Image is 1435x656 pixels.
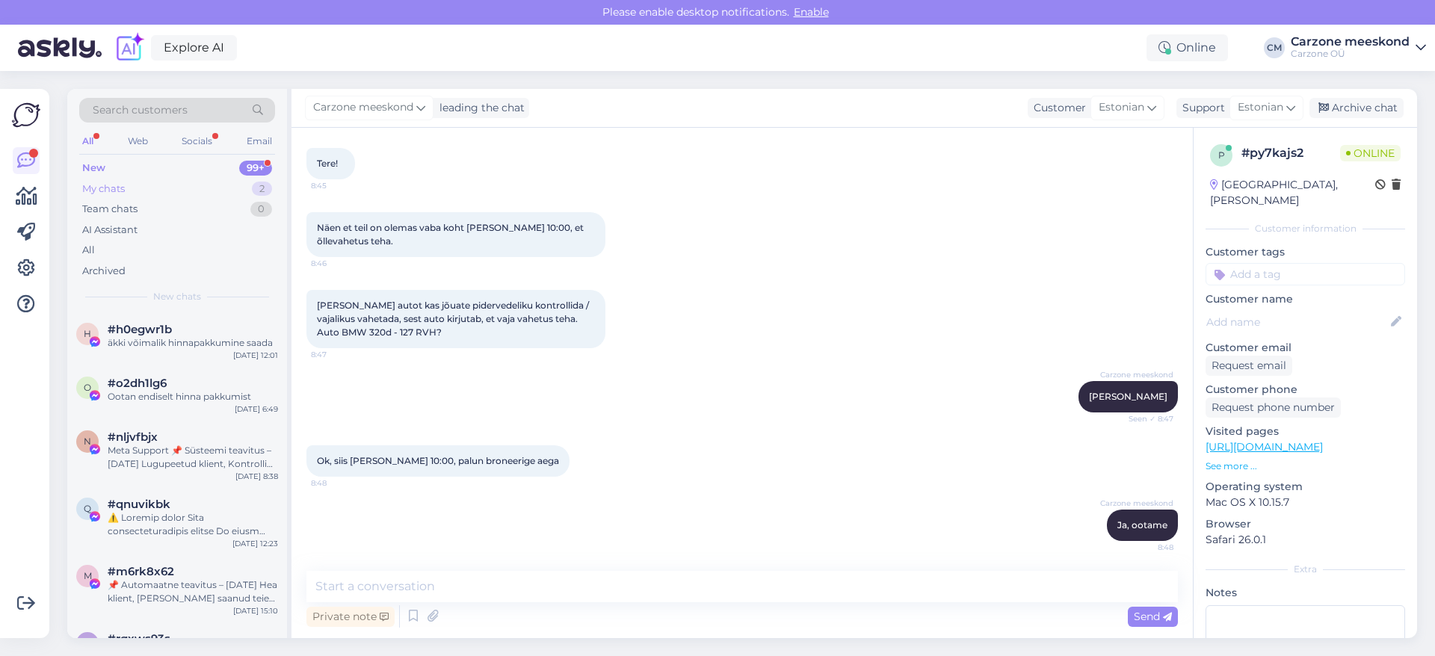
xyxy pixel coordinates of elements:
[252,182,272,197] div: 2
[1134,610,1172,623] span: Send
[1309,98,1404,118] div: Archive chat
[108,498,170,511] span: #qnuvikbk
[108,390,278,403] div: Ootan endiselt hinna pakkumist
[311,258,367,269] span: 8:46
[1206,291,1405,307] p: Customer name
[82,161,105,176] div: New
[232,538,278,549] div: [DATE] 12:23
[1028,100,1086,116] div: Customer
[12,101,40,129] img: Askly Logo
[317,455,559,466] span: Ok, siis [PERSON_NAME] 10:00, palun broneerige aega
[1100,498,1173,509] span: Carzone meeskond
[1206,563,1405,576] div: Extra
[108,377,167,390] span: #o2dh1lg6
[1206,424,1405,439] p: Visited pages
[317,158,338,169] span: Tere!
[235,403,278,415] div: [DATE] 6:49
[82,264,126,279] div: Archived
[108,632,170,646] span: #rgxws93s
[82,243,95,258] div: All
[1147,34,1228,61] div: Online
[108,565,174,578] span: #m6rk8x62
[789,5,833,19] span: Enable
[84,436,91,447] span: n
[433,100,525,116] div: leading the chat
[1206,585,1405,601] p: Notes
[233,350,278,361] div: [DATE] 12:01
[82,223,138,238] div: AI Assistant
[1340,145,1401,161] span: Online
[313,99,413,116] span: Carzone meeskond
[1264,37,1285,58] div: CM
[311,349,367,360] span: 8:47
[1206,356,1292,376] div: Request email
[1206,440,1323,454] a: [URL][DOMAIN_NAME]
[1206,516,1405,532] p: Browser
[84,382,91,393] span: o
[311,180,367,191] span: 8:45
[1206,495,1405,510] p: Mac OS X 10.15.7
[153,290,201,303] span: New chats
[1291,48,1410,60] div: Carzone OÜ
[1117,542,1173,553] span: 8:48
[1218,149,1225,161] span: p
[1100,369,1173,380] span: Carzone meeskond
[82,202,138,217] div: Team chats
[1206,263,1405,285] input: Add a tag
[1206,397,1341,418] div: Request phone number
[244,131,275,151] div: Email
[1206,382,1405,397] p: Customer phone
[108,511,278,538] div: ⚠️ Loremip dolor Sita consecteturadipis elitse Do eiusm Temp incididuntut laboreet. Dolorem aliqu...
[1206,314,1388,330] input: Add name
[84,503,91,514] span: q
[82,182,125,197] div: My chats
[250,202,272,217] div: 0
[151,35,237,61] a: Explore AI
[1099,99,1144,116] span: Estonian
[108,430,158,444] span: #nljvfbjx
[108,336,278,350] div: äkki võimalik hinnapakkumine saada
[1210,177,1375,208] div: [GEOGRAPHIC_DATA], [PERSON_NAME]
[1117,519,1167,530] span: Ja, ootame
[114,32,145,64] img: explore-ai
[233,605,278,616] div: [DATE] 15:10
[93,102,188,118] span: Search customers
[79,131,96,151] div: All
[1206,532,1405,548] p: Safari 26.0.1
[1206,222,1405,235] div: Customer information
[306,607,395,627] div: Private note
[235,471,278,482] div: [DATE] 8:38
[84,570,92,581] span: m
[1291,36,1410,48] div: Carzone meeskond
[1206,340,1405,356] p: Customer email
[84,637,91,649] span: r
[239,161,272,176] div: 99+
[317,222,586,247] span: Näen et teil on olemas vaba koht [PERSON_NAME] 10:00, et õllevahetus teha.
[311,477,367,489] span: 8:48
[108,323,172,336] span: #h0egwr1b
[1206,459,1405,473] p: See more ...
[1117,413,1173,424] span: Seen ✓ 8:47
[1291,36,1426,60] a: Carzone meeskondCarzone OÜ
[108,444,278,471] div: Meta Support 📌 Süsteemi teavitus – [DATE] Lugupeetud klient, Kontrolli käigus tuvastasime, et tei...
[108,578,278,605] div: 📌 Automaatne teavitus – [DATE] Hea klient, [PERSON_NAME] saanud teie lehe kohta tagasisidet ja pl...
[1176,100,1225,116] div: Support
[317,300,591,338] span: [PERSON_NAME] autot kas jõuate pidervedeliku kontrollida / vajalikus vahetada, sest auto kirjutab...
[84,328,91,339] span: h
[1089,391,1167,402] span: [PERSON_NAME]
[125,131,151,151] div: Web
[1206,244,1405,260] p: Customer tags
[1238,99,1283,116] span: Estonian
[179,131,215,151] div: Socials
[1241,144,1340,162] div: # py7kajs2
[1206,479,1405,495] p: Operating system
